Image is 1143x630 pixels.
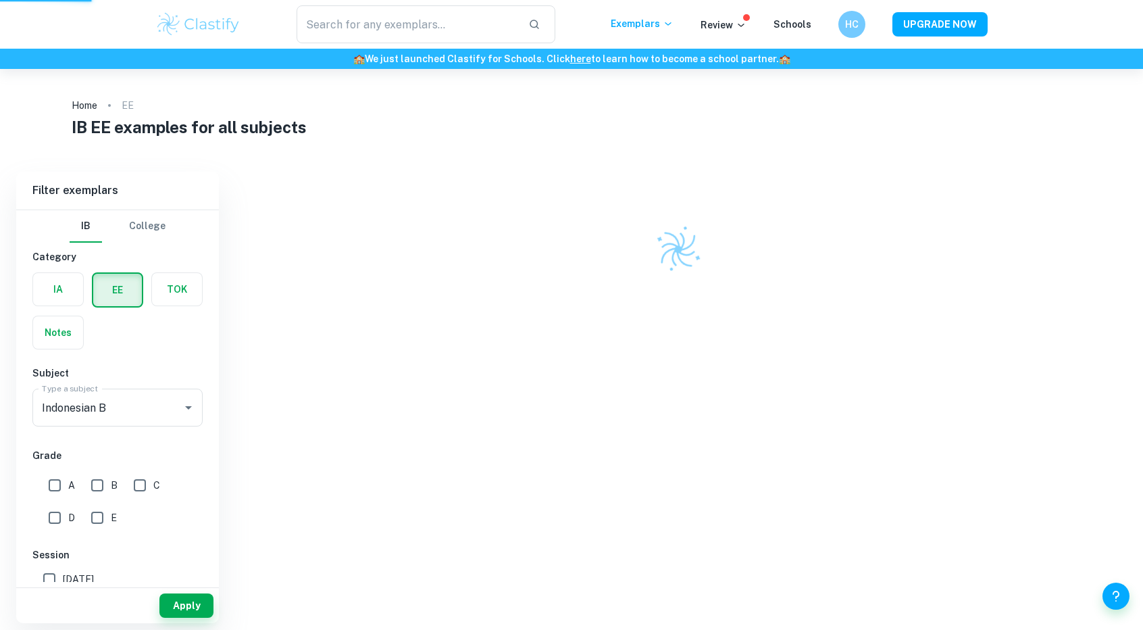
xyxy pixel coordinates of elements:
[353,53,365,64] span: 🏫
[3,51,1140,66] h6: We just launched Clastify for Schools. Click to learn how to become a school partner.
[111,510,117,525] span: E
[32,366,203,381] h6: Subject
[93,274,142,306] button: EE
[838,11,865,38] button: HC
[701,18,746,32] p: Review
[892,12,988,37] button: UPGRADE NOW
[72,115,1071,139] h1: IB EE examples for all subjects
[159,593,213,618] button: Apply
[33,316,83,349] button: Notes
[42,383,98,394] label: Type a subject
[72,96,97,115] a: Home
[155,11,241,38] img: Clastify logo
[70,210,102,243] button: IB
[129,210,166,243] button: College
[773,19,811,30] a: Schools
[153,478,160,493] span: C
[152,273,202,306] button: TOK
[1102,583,1129,610] button: Help and Feedback
[32,548,203,562] h6: Session
[68,510,75,525] span: D
[32,249,203,264] h6: Category
[647,218,709,281] img: Clastify logo
[122,98,134,113] p: EE
[70,210,166,243] div: Filter type choice
[570,53,591,64] a: here
[111,478,118,493] span: B
[611,16,674,31] p: Exemplars
[297,5,517,43] input: Search for any exemplars...
[33,273,83,306] button: IA
[63,572,94,587] span: [DATE]
[179,398,198,417] button: Open
[68,478,75,493] span: A
[844,17,860,32] h6: HC
[779,53,790,64] span: 🏫
[16,172,219,210] h6: Filter exemplars
[32,448,203,463] h6: Grade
